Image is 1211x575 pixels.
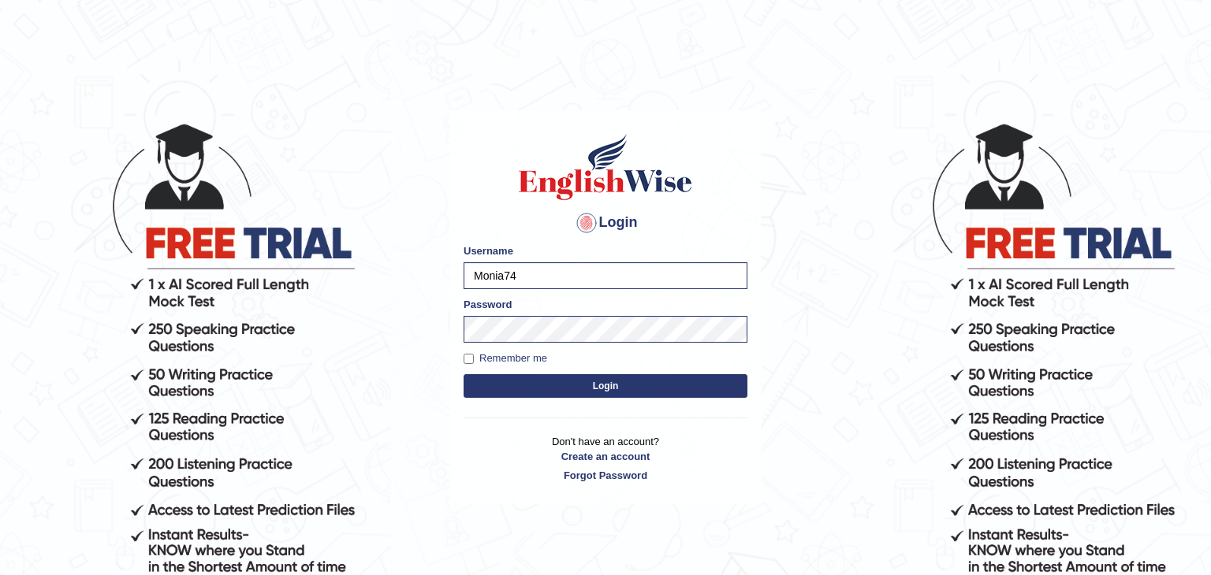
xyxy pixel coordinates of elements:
a: Forgot Password [464,468,747,483]
label: Remember me [464,351,547,366]
label: Username [464,243,513,258]
p: Don't have an account? [464,434,747,483]
img: Logo of English Wise sign in for intelligent practice with AI [516,132,695,202]
button: Login [464,374,747,398]
input: Remember me [464,354,474,364]
h4: Login [464,210,747,236]
a: Create an account [464,449,747,464]
label: Password [464,297,512,312]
